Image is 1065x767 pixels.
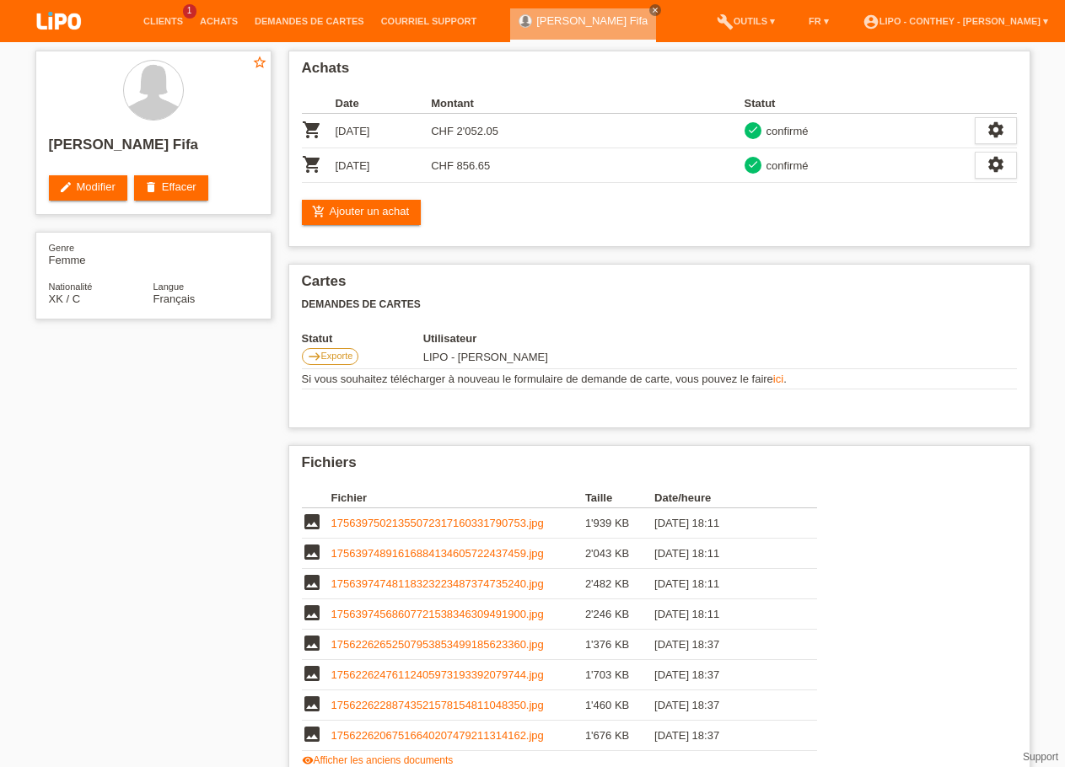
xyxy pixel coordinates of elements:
[654,660,793,690] td: [DATE] 18:37
[1023,751,1058,763] a: Support
[747,124,759,136] i: check
[302,633,322,653] i: image
[302,754,454,766] a: visibilityAfficher les anciens documents
[17,35,101,47] a: LIPO pay
[773,373,783,385] a: ici
[302,60,1017,85] h2: Achats
[585,488,654,508] th: Taille
[331,729,544,742] a: 17562262067516640207479211314162.jpg
[302,454,1017,480] h2: Fichiers
[49,282,93,292] span: Nationalité
[302,332,423,345] th: Statut
[651,6,659,14] i: close
[49,175,127,201] a: editModifier
[654,599,793,630] td: [DATE] 18:11
[321,351,353,361] span: Exporte
[302,694,322,714] i: image
[302,298,1017,311] h3: Demandes de cartes
[302,724,322,744] i: image
[987,155,1005,174] i: settings
[987,121,1005,139] i: settings
[252,55,267,72] a: star_border
[336,114,432,148] td: [DATE]
[49,241,153,266] div: Femme
[49,292,81,305] span: Kosovo / C / 20.10.2003
[331,577,544,590] a: 17563974748118323223487374735240.jpg
[302,200,422,225] a: add_shopping_cartAjouter un achat
[302,273,1017,298] h2: Cartes
[252,55,267,70] i: star_border
[49,243,75,253] span: Genre
[654,539,793,569] td: [DATE] 18:11
[654,488,793,508] th: Date/heure
[144,180,158,194] i: delete
[536,14,648,27] a: [PERSON_NAME] Fifa
[302,572,322,593] i: image
[312,205,325,218] i: add_shopping_cart
[585,569,654,599] td: 2'482 KB
[331,699,544,711] a: 17562262288743521578154811048350.jpg
[153,282,185,292] span: Langue
[331,638,544,651] a: 17562262652507953853499185623360.jpg
[331,668,544,681] a: 17562262476112405973193392079744.jpg
[331,517,544,529] a: 17563975021355072317160331790753.jpg
[423,332,709,345] th: Utilisateur
[649,4,661,16] a: close
[302,369,1017,389] td: Si vous souhaitez télécharger à nouveau le formulaire de demande de carte, vous pouvez le faire .
[302,663,322,684] i: image
[585,690,654,721] td: 1'460 KB
[431,148,527,183] td: CHF 856.65
[654,721,793,751] td: [DATE] 18:37
[654,690,793,721] td: [DATE] 18:37
[654,630,793,660] td: [DATE] 18:37
[708,16,783,26] a: buildOutils ▾
[585,660,654,690] td: 1'703 KB
[654,569,793,599] td: [DATE] 18:11
[654,508,793,539] td: [DATE] 18:11
[423,351,548,363] span: 19.08.2025
[134,175,208,201] a: deleteEffacer
[854,16,1057,26] a: account_circleLIPO - Conthey - [PERSON_NAME] ▾
[302,512,322,532] i: image
[431,114,527,148] td: CHF 2'052.05
[331,547,544,560] a: 17563974891616884134605722437459.jpg
[302,603,322,623] i: image
[191,16,246,26] a: Achats
[302,542,322,562] i: image
[302,154,322,174] i: POSP00026761
[373,16,485,26] a: Courriel Support
[336,148,432,183] td: [DATE]
[302,754,314,766] i: visibility
[585,539,654,569] td: 2'043 KB
[717,13,734,30] i: build
[331,488,585,508] th: Fichier
[246,16,373,26] a: Demandes de cartes
[761,122,809,140] div: confirmé
[745,94,975,114] th: Statut
[800,16,837,26] a: FR ▾
[331,608,544,620] a: 17563974568607721538346309491900.jpg
[135,16,191,26] a: Clients
[585,508,654,539] td: 1'939 KB
[585,721,654,751] td: 1'676 KB
[308,350,321,363] i: east
[336,94,432,114] th: Date
[153,292,196,305] span: Français
[431,94,527,114] th: Montant
[49,137,258,162] h2: [PERSON_NAME] Fifa
[59,180,73,194] i: edit
[761,157,809,174] div: confirmé
[585,599,654,630] td: 2'246 KB
[302,120,322,140] i: POSP00026667
[585,630,654,660] td: 1'376 KB
[183,4,196,19] span: 1
[863,13,879,30] i: account_circle
[747,158,759,170] i: check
